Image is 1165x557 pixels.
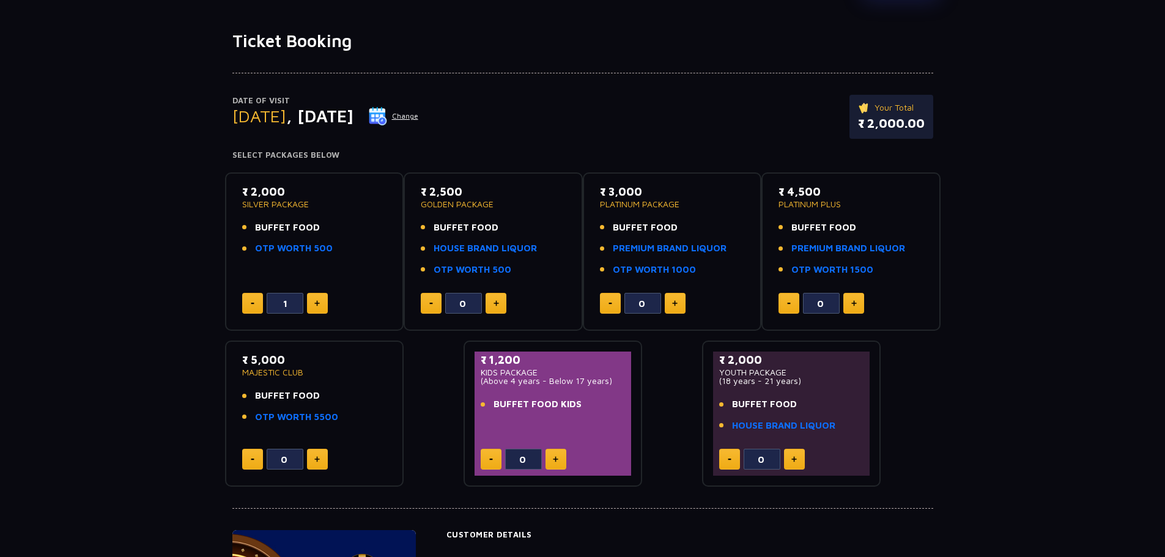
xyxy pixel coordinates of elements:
[719,352,864,368] p: ₹ 2,000
[600,183,745,200] p: ₹ 3,000
[553,456,558,462] img: plus
[242,352,387,368] p: ₹ 5,000
[242,183,387,200] p: ₹ 2,000
[255,410,338,424] a: OTP WORTH 5500
[255,389,320,403] span: BUFFET FOOD
[858,101,925,114] p: Your Total
[481,368,626,377] p: KIDS PACKAGE
[732,419,835,433] a: HOUSE BRAND LIQUOR
[255,242,333,256] a: OTP WORTH 500
[251,303,254,304] img: minus
[791,242,905,256] a: PREMIUM BRAND LIQUOR
[851,300,857,306] img: plus
[779,200,923,208] p: PLATINUM PLUS
[232,95,419,107] p: Date of Visit
[613,242,727,256] a: PREMIUM BRAND LIQUOR
[434,263,511,277] a: OTP WORTH 500
[494,300,499,306] img: plus
[434,221,498,235] span: BUFFET FOOD
[732,397,797,411] span: BUFFET FOOD
[368,106,419,126] button: Change
[728,459,731,460] img: minus
[858,101,871,114] img: ticket
[429,303,433,304] img: minus
[791,263,873,277] a: OTP WORTH 1500
[858,114,925,133] p: ₹ 2,000.00
[494,397,582,411] span: BUFFET FOOD KIDS
[791,456,797,462] img: plus
[481,377,626,385] p: (Above 4 years - Below 17 years)
[251,459,254,460] img: minus
[314,300,320,306] img: plus
[232,31,933,51] h1: Ticket Booking
[446,530,933,540] h4: Customer Details
[779,183,923,200] p: ₹ 4,500
[481,352,626,368] p: ₹ 1,200
[255,221,320,235] span: BUFFET FOOD
[608,303,612,304] img: minus
[232,106,286,126] span: [DATE]
[232,150,933,160] h4: Select Packages Below
[613,221,678,235] span: BUFFET FOOD
[791,221,856,235] span: BUFFET FOOD
[286,106,353,126] span: , [DATE]
[489,459,493,460] img: minus
[434,242,537,256] a: HOUSE BRAND LIQUOR
[242,200,387,208] p: SILVER PACKAGE
[787,303,791,304] img: minus
[600,200,745,208] p: PLATINUM PACKAGE
[421,183,566,200] p: ₹ 2,500
[421,200,566,208] p: GOLDEN PACKAGE
[314,456,320,462] img: plus
[672,300,678,306] img: plus
[242,368,387,377] p: MAJESTIC CLUB
[719,377,864,385] p: (18 years - 21 years)
[719,368,864,377] p: YOUTH PACKAGE
[613,263,696,277] a: OTP WORTH 1000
